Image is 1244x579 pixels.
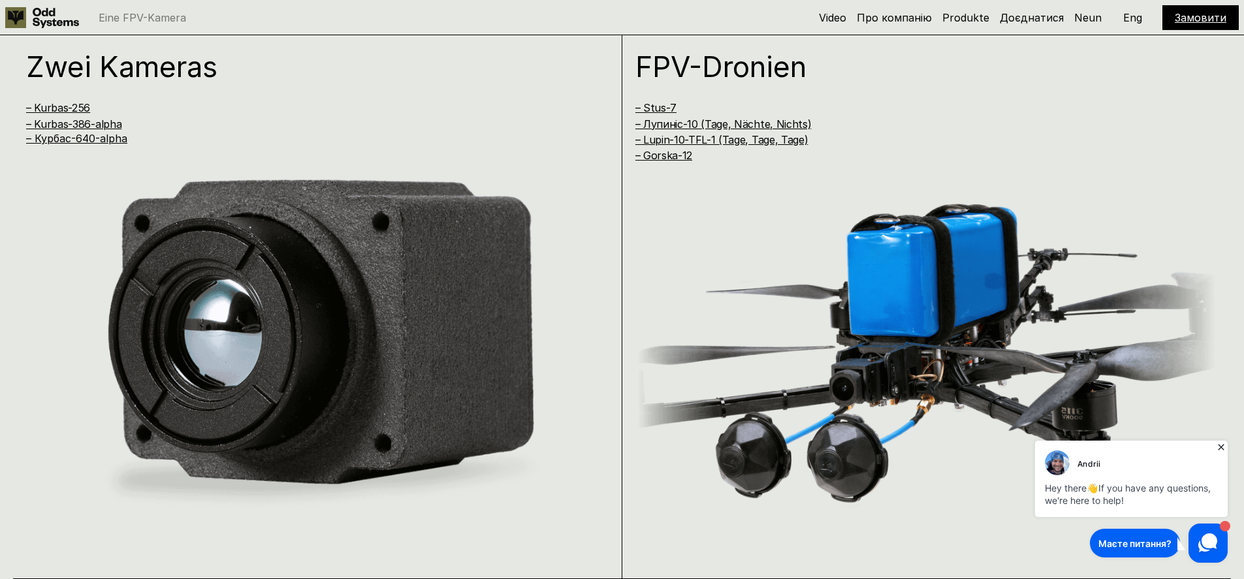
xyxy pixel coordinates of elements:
[635,49,806,84] font: FPV-Dronien
[1074,11,1102,24] a: Neun
[635,149,692,162] a: – Gorska-12
[635,117,812,131] a: – Лупиніс-10 (Tage, Nächte, Nichts)
[635,133,808,146] a: – Lupin-10-TFL-1 (Tage, Tage, Tage)
[942,11,989,24] a: Produkte
[1032,437,1231,566] iframe: HelpCrunch
[1123,11,1142,24] font: Eng
[1175,11,1226,24] a: Замовити
[1000,11,1064,24] a: Доєднатися
[26,49,217,84] font: Zwei Kameras
[26,117,121,131] a: – Kurbas-386-alpha
[99,11,186,24] font: Eine FPV-Kamera
[635,101,677,114] a: – Stus-7
[819,11,846,24] a: Video
[26,132,127,145] a: – Курбас-640-alpha
[26,101,90,114] a: – Kurbas-256
[857,11,932,24] a: Про компанію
